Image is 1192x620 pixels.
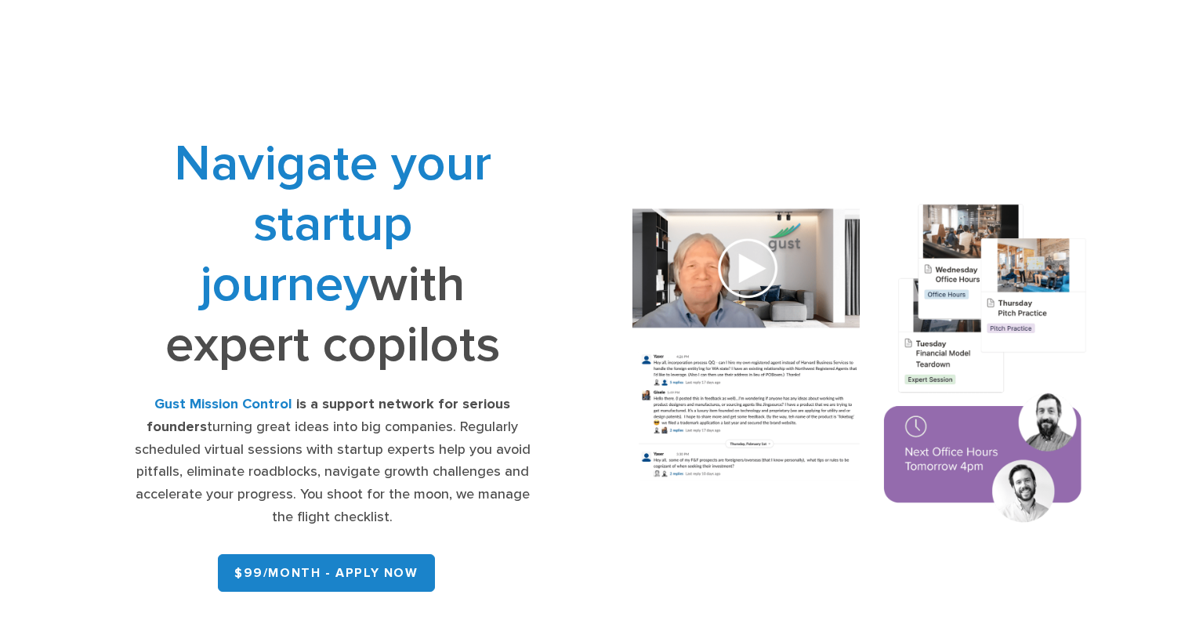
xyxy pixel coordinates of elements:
[131,133,534,375] h1: with expert copilots
[154,396,292,412] strong: Gust Mission Control
[131,393,534,529] div: turning great ideas into big companies. Regularly scheduled virtual sessions with startup experts...
[608,186,1111,546] img: Composition of calendar events, a video call presentation, and chat rooms
[218,554,435,592] a: $99/month - APPLY NOW
[147,396,510,435] strong: is a support network for serious founders
[174,133,491,314] span: Navigate your startup journey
